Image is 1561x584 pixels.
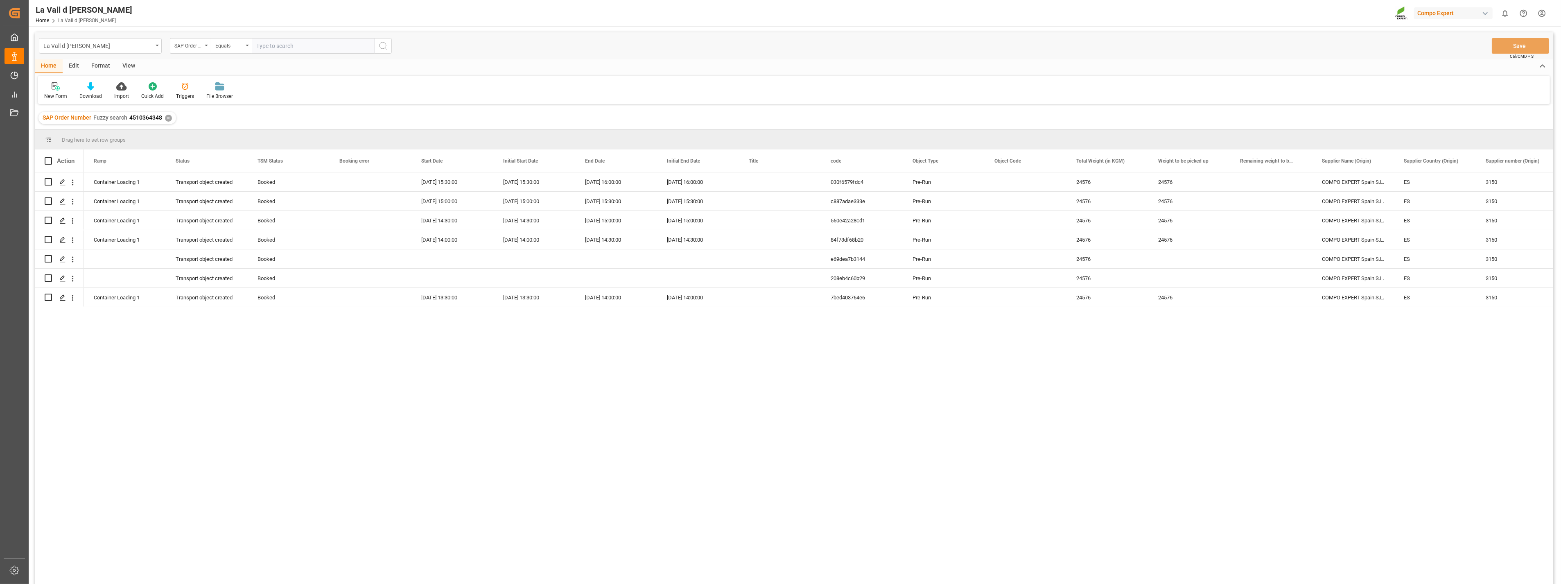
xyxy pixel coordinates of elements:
img: Screenshot%202023-09-29%20at%2010.02.21.png_1712312052.png [1395,6,1408,20]
div: Booked [258,192,320,211]
span: Start Date [421,158,443,164]
span: Ctrl/CMD + S [1510,53,1534,59]
div: 24576 [1066,288,1148,307]
button: open menu [211,38,252,54]
div: Pre-Run [903,269,985,287]
div: Transport object created [176,192,238,211]
a: Home [36,18,49,23]
span: Total Weight (in KGM) [1076,158,1125,164]
div: La Vall d [PERSON_NAME] [36,4,132,16]
div: Booked [258,250,320,269]
button: Save [1492,38,1549,54]
div: Press SPACE to select this row. [35,211,84,230]
div: COMPO EXPERT Spain S.L. [1312,269,1394,287]
span: Initial Start Date [503,158,538,164]
div: 3150 [1476,249,1558,268]
span: Supplier number (Origin) [1486,158,1539,164]
div: 3150 [1476,230,1558,249]
button: open menu [170,38,211,54]
div: Press SPACE to select this row. [35,269,84,288]
div: 24576 [1066,211,1148,230]
div: Download [79,93,102,100]
span: End Date [585,158,605,164]
div: Container Loading 1 [94,211,156,230]
div: 24576 [1066,192,1148,211]
div: Transport object created [176,250,238,269]
div: Pre-Run [903,172,985,191]
div: 84f73df68b20 [821,230,903,249]
span: code [831,158,841,164]
div: 24576 [1148,211,1230,230]
div: COMPO EXPERT Spain S.L. [1312,211,1394,230]
div: La Vall d [PERSON_NAME] [43,40,153,50]
div: [DATE] 15:00:00 [493,192,575,211]
div: [DATE] 14:30:00 [657,230,739,249]
div: COMPO EXPERT Spain S.L. [1312,172,1394,191]
div: [DATE] 15:00:00 [575,211,657,230]
div: Action [57,157,75,165]
button: search button [375,38,392,54]
div: 24576 [1066,269,1148,287]
div: COMPO EXPERT Spain S.L. [1312,249,1394,268]
div: 24576 [1066,172,1148,191]
div: 3150 [1476,288,1558,307]
div: Compo Expert [1414,7,1493,19]
div: Transport object created [176,173,238,192]
div: [DATE] 14:00:00 [493,230,575,249]
div: [DATE] 13:30:00 [493,288,575,307]
span: 4510364348 [129,114,162,121]
div: Booked [258,173,320,192]
div: 550e42a28cd1 [821,211,903,230]
div: 3150 [1476,269,1558,287]
div: ES [1394,211,1476,230]
div: e69dea7b3144 [821,249,903,268]
div: Pre-Run [903,211,985,230]
div: 24576 [1066,230,1148,249]
div: COMPO EXPERT Spain S.L. [1312,288,1394,307]
div: New Form [44,93,67,100]
div: ES [1394,249,1476,268]
span: Object Type [913,158,938,164]
div: 24576 [1148,172,1230,191]
span: Title [749,158,758,164]
span: Supplier Country (Origin) [1404,158,1458,164]
div: [DATE] 16:00:00 [575,172,657,191]
span: Drag here to set row groups [62,137,126,143]
div: Container Loading 1 [94,288,156,307]
div: COMPO EXPERT Spain S.L. [1312,230,1394,249]
div: Home [35,59,63,73]
div: View [116,59,141,73]
div: [DATE] 13:30:00 [411,288,493,307]
div: Booked [258,231,320,249]
div: 24576 [1066,249,1148,268]
div: ES [1394,230,1476,249]
span: SAP Order Number [43,114,91,121]
div: [DATE] 15:30:00 [657,192,739,211]
span: Object Code [994,158,1021,164]
div: ES [1394,192,1476,211]
div: 7bed403764e6 [821,288,903,307]
div: ES [1394,288,1476,307]
div: 3150 [1476,172,1558,191]
div: Booked [258,288,320,307]
div: [DATE] 16:00:00 [657,172,739,191]
div: 030f6579fdc4 [821,172,903,191]
span: Initial End Date [667,158,700,164]
span: Status [176,158,190,164]
div: Press SPACE to select this row. [35,172,84,192]
div: Container Loading 1 [94,173,156,192]
div: 3150 [1476,192,1558,211]
div: Booked [258,211,320,230]
div: Edit [63,59,85,73]
div: [DATE] 15:30:00 [575,192,657,211]
div: ES [1394,172,1476,191]
div: [DATE] 14:00:00 [657,288,739,307]
span: Supplier Name (Origin) [1322,158,1371,164]
div: [DATE] 15:30:00 [411,172,493,191]
div: Transport object created [176,269,238,288]
span: Ramp [94,158,106,164]
input: Type to search [252,38,375,54]
div: Pre-Run [903,249,985,268]
div: ✕ [165,115,172,122]
span: TSM Status [258,158,283,164]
